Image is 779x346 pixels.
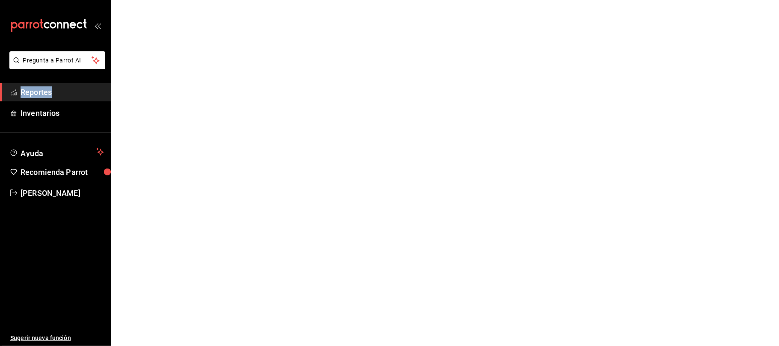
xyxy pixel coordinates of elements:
span: Inventarios [21,107,104,119]
span: Pregunta a Parrot AI [23,56,92,65]
span: [PERSON_NAME] [21,187,104,199]
a: Pregunta a Parrot AI [6,62,105,71]
span: Reportes [21,86,104,98]
button: Pregunta a Parrot AI [9,51,105,69]
button: open_drawer_menu [94,22,101,29]
span: Recomienda Parrot [21,166,104,178]
span: Ayuda [21,147,93,157]
span: Sugerir nueva función [10,334,104,343]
